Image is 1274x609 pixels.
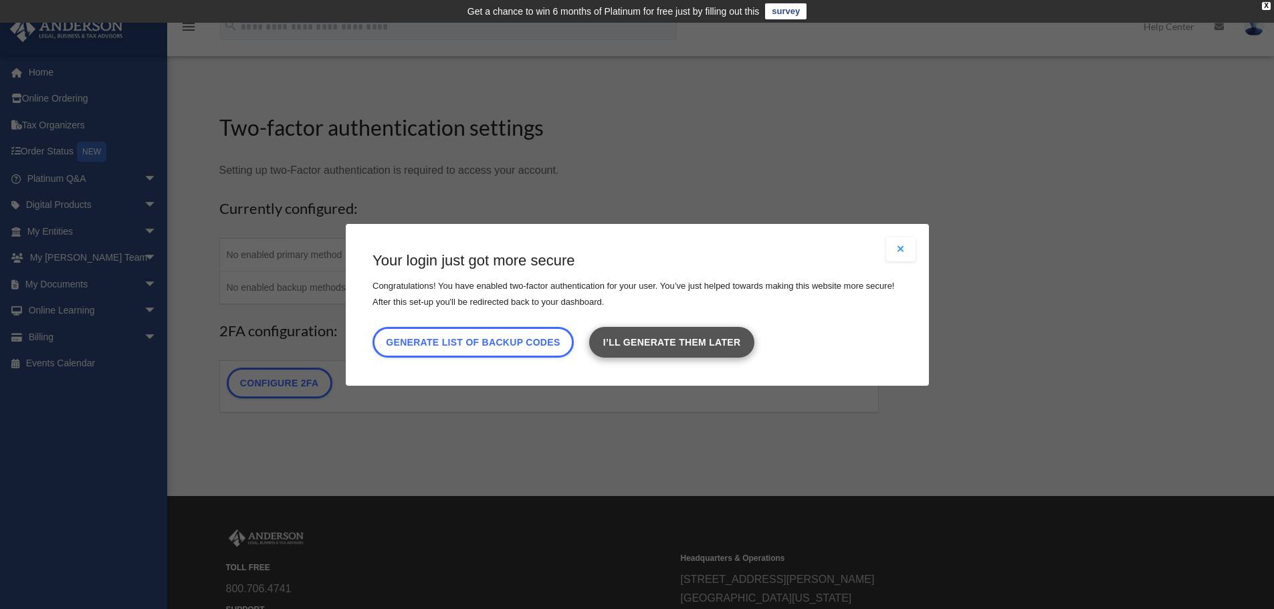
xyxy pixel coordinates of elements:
[886,237,916,261] button: Close modal
[373,277,902,310] p: Congratulations! You have enabled two-factor authentication for your user. You’ve just helped tow...
[373,326,574,357] button: Generate list of backup codes
[373,251,902,271] h3: Your login just got more secure
[765,3,807,19] a: survey
[467,3,760,19] div: Get a chance to win 6 months of Platinum for free just by filling out this
[1262,2,1271,10] div: close
[589,326,754,357] a: I’ll generate them later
